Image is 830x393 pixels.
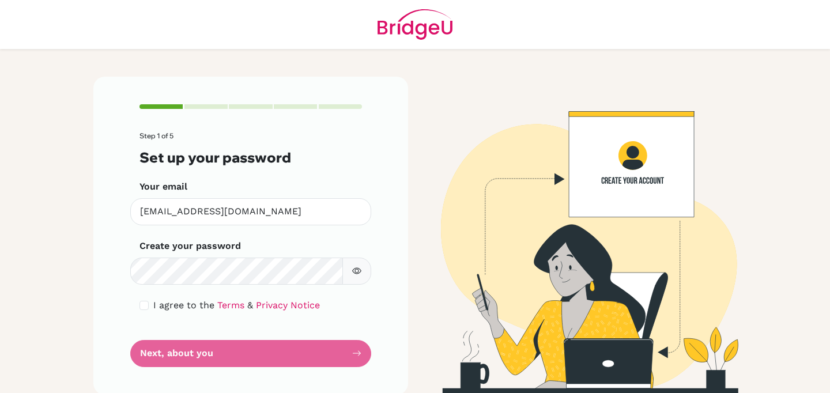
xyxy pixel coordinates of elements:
[247,300,253,311] span: &
[217,300,244,311] a: Terms
[130,198,371,225] input: Insert your email*
[139,149,362,166] h3: Set up your password
[153,300,214,311] span: I agree to the
[139,131,173,140] span: Step 1 of 5
[139,239,241,253] label: Create your password
[139,180,187,194] label: Your email
[256,300,320,311] a: Privacy Notice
